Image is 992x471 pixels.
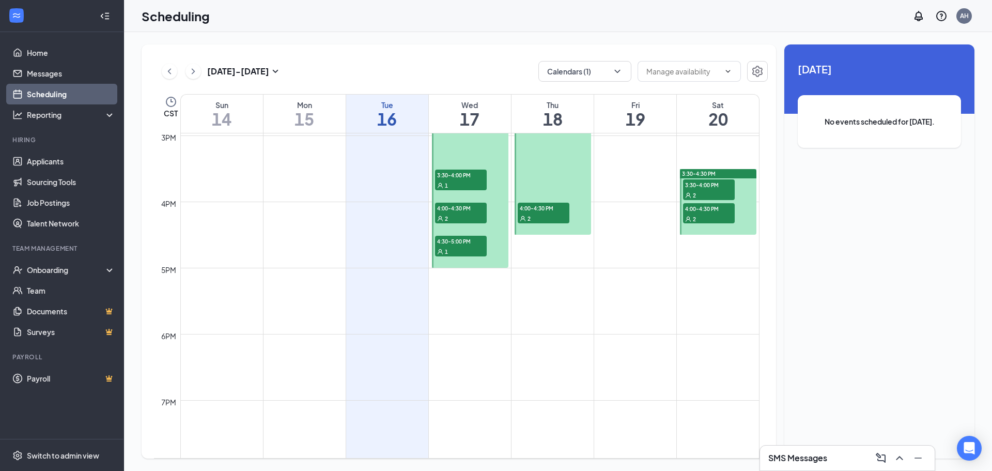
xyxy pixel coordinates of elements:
[27,42,115,63] a: Home
[159,330,178,342] div: 6pm
[429,95,511,133] a: September 17, 2025
[159,132,178,143] div: 3pm
[165,96,177,108] svg: Clock
[693,216,696,223] span: 2
[873,450,889,466] button: ComposeMessage
[677,100,759,110] div: Sat
[875,452,887,464] svg: ComposeMessage
[159,198,178,209] div: 4pm
[818,116,940,127] span: No events scheduled for [DATE].
[445,215,448,222] span: 2
[751,65,764,78] svg: Settings
[12,135,113,144] div: Hiring
[520,216,526,222] svg: User
[594,95,676,133] a: September 19, 2025
[164,65,175,78] svg: ChevronLeft
[512,95,594,133] a: September 18, 2025
[263,100,346,110] div: Mon
[912,10,925,22] svg: Notifications
[512,100,594,110] div: Thu
[27,192,115,213] a: Job Postings
[538,61,631,82] button: Calendars (1)ChevronDown
[429,100,511,110] div: Wed
[27,450,99,461] div: Switch to admin view
[724,67,732,75] svg: ChevronDown
[646,66,720,77] input: Manage availability
[27,265,106,275] div: Onboarding
[910,450,926,466] button: Minimize
[437,216,443,222] svg: User
[27,172,115,192] a: Sourcing Tools
[435,203,487,213] span: 4:00-4:30 PM
[11,10,22,21] svg: WorkstreamLogo
[435,236,487,246] span: 4:30-5:00 PM
[162,64,177,79] button: ChevronLeft
[612,66,623,77] svg: ChevronDown
[188,65,198,78] svg: ChevronRight
[185,64,201,79] button: ChevronRight
[27,63,115,84] a: Messages
[429,110,511,128] h1: 17
[798,61,961,77] span: [DATE]
[164,108,178,118] span: CST
[682,170,716,177] span: 3:30-4:30 PM
[693,192,696,199] span: 2
[683,179,735,190] span: 3:30-4:00 PM
[263,110,346,128] h1: 15
[181,110,263,128] h1: 14
[437,249,443,255] svg: User
[181,100,263,110] div: Sun
[12,450,23,461] svg: Settings
[27,213,115,234] a: Talent Network
[269,65,282,78] svg: SmallChevronDown
[12,265,23,275] svg: UserCheck
[683,203,735,214] span: 4:00-4:30 PM
[12,353,113,361] div: Payroll
[12,110,23,120] svg: Analysis
[27,322,115,342] a: SurveysCrown
[518,203,569,213] span: 4:00-4:30 PM
[207,66,269,77] h3: [DATE] - [DATE]
[677,110,759,128] h1: 20
[12,244,113,253] div: Team Management
[159,397,178,408] div: 7pm
[768,452,827,464] h3: SMS Messages
[445,248,448,255] span: 1
[159,264,178,276] div: 5pm
[594,110,676,128] h1: 19
[27,84,115,104] a: Scheduling
[747,61,768,82] button: Settings
[27,301,115,322] a: DocumentsCrown
[891,450,908,466] button: ChevronUp
[685,216,691,222] svg: User
[512,110,594,128] h1: 18
[346,110,428,128] h1: 16
[346,100,428,110] div: Tue
[528,215,531,222] span: 2
[445,182,448,189] span: 1
[960,11,969,20] div: AH
[677,95,759,133] a: September 20, 2025
[27,110,116,120] div: Reporting
[27,368,115,389] a: PayrollCrown
[346,95,428,133] a: September 16, 2025
[594,100,676,110] div: Fri
[893,452,906,464] svg: ChevronUp
[935,10,948,22] svg: QuestionInfo
[181,95,263,133] a: September 14, 2025
[685,192,691,199] svg: User
[263,95,346,133] a: September 15, 2025
[100,11,110,21] svg: Collapse
[27,151,115,172] a: Applicants
[437,183,443,189] svg: User
[435,170,487,180] span: 3:30-4:00 PM
[912,452,924,464] svg: Minimize
[957,436,982,461] div: Open Intercom Messenger
[27,280,115,301] a: Team
[142,7,210,25] h1: Scheduling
